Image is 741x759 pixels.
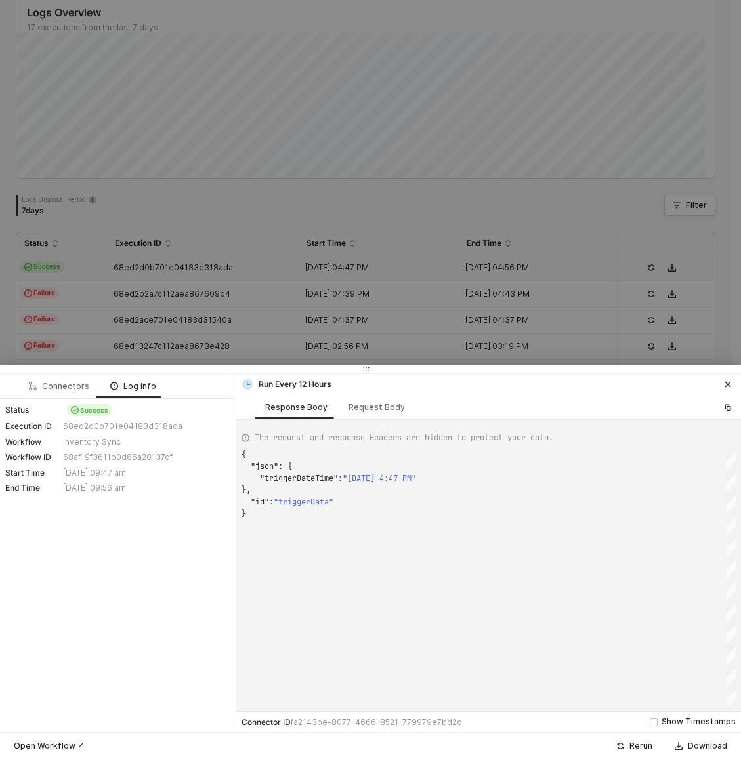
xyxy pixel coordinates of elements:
[362,365,370,373] span: icon-drag-indicator
[349,402,405,413] div: Request Body
[260,473,338,483] span: "triggerDateTime"
[110,381,156,392] div: Log info
[688,741,727,751] div: Download
[251,461,278,472] span: "json"
[278,461,292,472] span: : {
[269,497,274,507] span: :
[63,437,227,447] div: Inventory Sync
[274,497,333,507] span: "triggerData"
[5,405,63,415] div: Status
[242,449,246,460] span: {
[666,738,736,754] button: Download
[63,483,227,493] div: [DATE] 09:56 am
[5,468,63,478] div: Start Time
[67,404,112,416] span: Success
[662,716,736,728] div: Show Timestamps
[724,380,732,388] span: icon-close
[616,742,624,750] span: icon-success-page
[251,497,269,507] span: "id"
[242,717,461,728] div: Connector ID
[71,406,79,414] span: icon-cards
[5,483,63,493] div: End Time
[343,473,416,483] span: "[DATE] 4:47 PM"
[63,421,227,432] div: 68ed2d0b701e04183d318ada
[29,382,37,390] span: icon-logic
[608,738,661,754] button: Rerun
[242,485,251,495] span: },
[242,379,253,390] img: integration-icon
[724,403,732,411] span: icon-copy-paste
[5,738,93,754] button: Open Workflow ↗
[5,452,63,462] div: Workflow ID
[265,402,328,413] div: Response Body
[242,379,331,390] div: Run Every 12 Hours
[242,508,246,519] span: }
[291,717,461,727] span: fa2143be-8077-4666-8521-779979e7bd2c
[629,741,652,751] div: Rerun
[63,452,227,462] div: 68af19f3611b0d86a20137df
[5,421,63,432] div: Execution ID
[29,381,89,392] div: Connectors
[338,473,343,483] span: :
[675,742,683,750] span: icon-download
[14,741,85,751] div: Open Workflow ↗
[5,437,63,447] div: Workflow
[255,432,553,443] span: The request and response Headers are hidden to protect your data.
[63,468,227,478] div: [DATE] 09:47 am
